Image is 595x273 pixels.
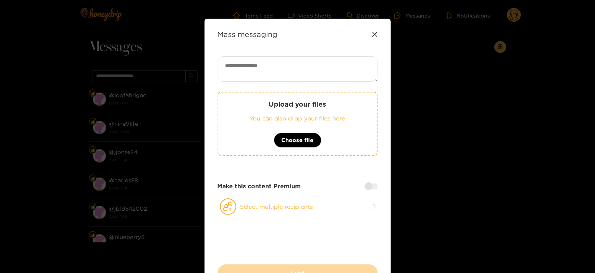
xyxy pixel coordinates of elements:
[218,30,278,38] strong: Mass messaging
[274,133,322,148] button: Choose file
[233,100,362,109] p: Upload your files
[233,114,362,123] p: You can also drop your files here
[282,136,314,145] span: Choose file
[218,182,301,191] strong: Make this content Premium
[218,198,378,215] button: Select multiple recipients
